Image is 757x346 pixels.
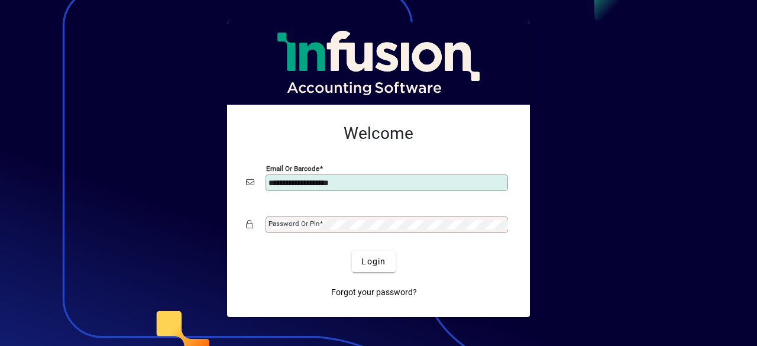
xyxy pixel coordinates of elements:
h2: Welcome [246,124,511,144]
mat-label: Email or Barcode [266,164,319,173]
button: Login [352,251,395,272]
mat-label: Password or Pin [268,219,319,228]
a: Forgot your password? [326,282,422,303]
span: Login [361,256,386,268]
span: Forgot your password? [331,286,417,299]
